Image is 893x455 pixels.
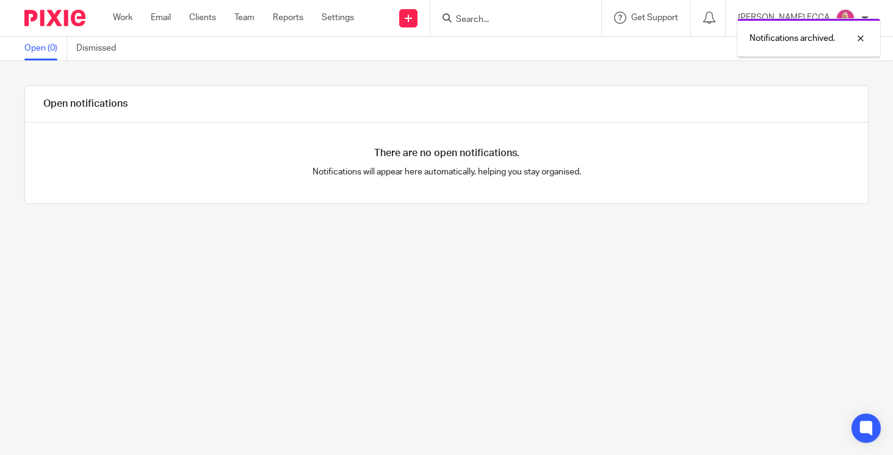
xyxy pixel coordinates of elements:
a: Email [151,12,171,24]
p: Notifications archived. [750,32,835,45]
h1: Open notifications [43,98,128,110]
p: Notifications will appear here automatically, helping you stay organised. [236,166,657,178]
a: Settings [322,12,354,24]
a: Open (0) [24,37,67,60]
a: Team [234,12,255,24]
a: Work [113,12,132,24]
img: Pixie [24,10,85,26]
a: Reports [273,12,303,24]
a: Dismissed [76,37,125,60]
img: Cheryl%20Sharp%20FCCA.png [836,9,855,28]
h4: There are no open notifications. [374,147,519,160]
a: Clients [189,12,216,24]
